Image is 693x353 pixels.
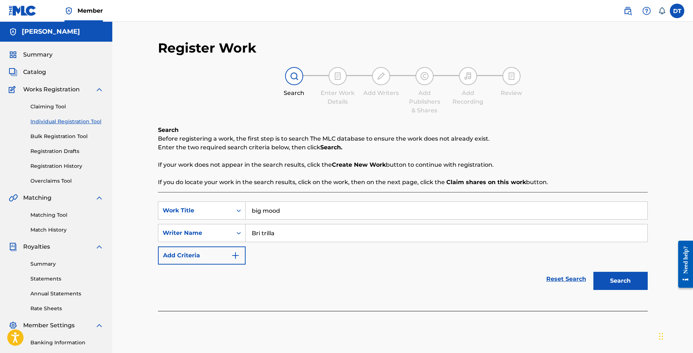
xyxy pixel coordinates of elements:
[446,179,526,186] strong: Claim shares on this work
[639,4,654,18] div: Help
[507,72,516,80] img: step indicator icon for Review
[158,143,648,152] p: Enter the two required search criteria below, then click
[9,242,17,251] img: Royalties
[593,272,648,290] button: Search
[23,85,80,94] span: Works Registration
[23,321,75,330] span: Member Settings
[30,226,104,234] a: Match History
[23,242,50,251] span: Royalties
[9,68,17,76] img: Catalog
[163,229,228,237] div: Writer Name
[9,28,17,36] img: Accounts
[30,162,104,170] a: Registration History
[9,5,37,16] img: MLC Logo
[95,321,104,330] img: expand
[158,246,246,265] button: Add Criteria
[320,144,342,151] strong: Search.
[623,7,632,15] img: search
[30,148,104,155] a: Registration Drafts
[30,211,104,219] a: Matching Tool
[276,89,312,97] div: Search
[290,72,299,80] img: step indicator icon for Search
[30,290,104,298] a: Annual Statements
[30,275,104,283] a: Statements
[9,50,53,59] a: SummarySummary
[163,206,228,215] div: Work Title
[30,260,104,268] a: Summary
[95,85,104,94] img: expand
[642,7,651,15] img: help
[333,72,342,80] img: step indicator icon for Enter Work Details
[543,271,590,287] a: Reset Search
[420,72,429,80] img: step indicator icon for Add Publishers & Shares
[659,325,663,347] div: Drag
[493,89,530,97] div: Review
[363,89,399,97] div: Add Writers
[30,339,104,346] a: Banking Information
[30,118,104,125] a: Individual Registration Tool
[9,68,46,76] a: CatalogCatalog
[23,50,53,59] span: Summary
[23,194,51,202] span: Matching
[377,72,385,80] img: step indicator icon for Add Writers
[332,161,386,168] strong: Create New Work
[95,194,104,202] img: expand
[22,28,80,36] h5: Dwight Tolbert
[673,234,693,294] iframe: Resource Center
[158,202,648,294] form: Search Form
[450,89,486,106] div: Add Recording
[158,178,648,187] p: If you do locate your work in the search results, click on the work, then on the next page, click...
[30,305,104,312] a: Rate Sheets
[657,318,693,353] iframe: Chat Widget
[9,85,18,94] img: Works Registration
[158,126,179,133] b: Search
[406,89,443,115] div: Add Publishers & Shares
[158,40,256,56] h2: Register Work
[23,68,46,76] span: Catalog
[464,72,472,80] img: step indicator icon for Add Recording
[78,7,103,15] span: Member
[658,7,665,14] div: Notifications
[9,50,17,59] img: Summary
[9,321,17,330] img: Member Settings
[95,242,104,251] img: expand
[158,134,648,143] p: Before registering a work, the first step is to search The MLC database to ensure the work does n...
[9,194,18,202] img: Matching
[64,7,73,15] img: Top Rightsholder
[231,251,240,260] img: 9d2ae6d4665cec9f34b9.svg
[30,103,104,111] a: Claiming Tool
[670,4,684,18] div: User Menu
[158,161,648,169] p: If your work does not appear in the search results, click the button to continue with registration.
[30,177,104,185] a: Overclaims Tool
[320,89,356,106] div: Enter Work Details
[621,4,635,18] a: Public Search
[30,133,104,140] a: Bulk Registration Tool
